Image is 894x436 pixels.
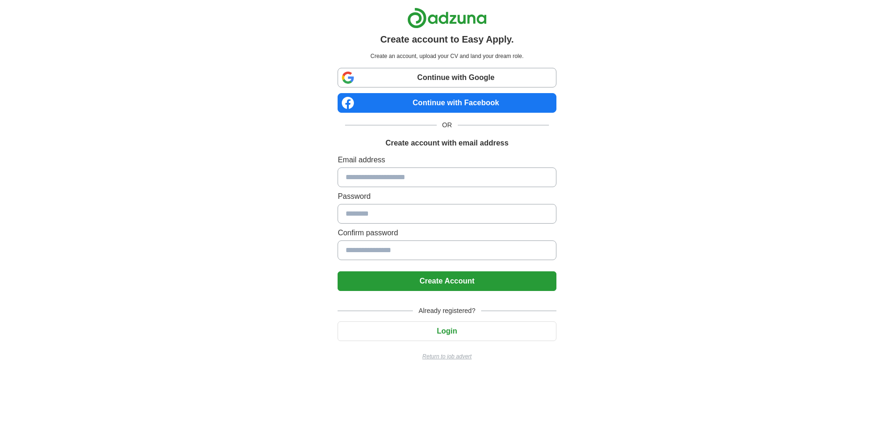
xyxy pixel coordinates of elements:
h1: Create account with email address [385,138,508,149]
a: Continue with Facebook [338,93,556,113]
span: Already registered? [413,306,481,316]
h1: Create account to Easy Apply. [380,32,514,46]
button: Create Account [338,271,556,291]
button: Login [338,321,556,341]
p: Create an account, upload your CV and land your dream role. [339,52,554,60]
img: Adzuna logo [407,7,487,29]
a: Continue with Google [338,68,556,87]
a: Return to job advert [338,352,556,361]
label: Email address [338,154,556,166]
a: Login [338,327,556,335]
label: Password [338,191,556,202]
span: OR [437,120,458,130]
label: Confirm password [338,227,556,239]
